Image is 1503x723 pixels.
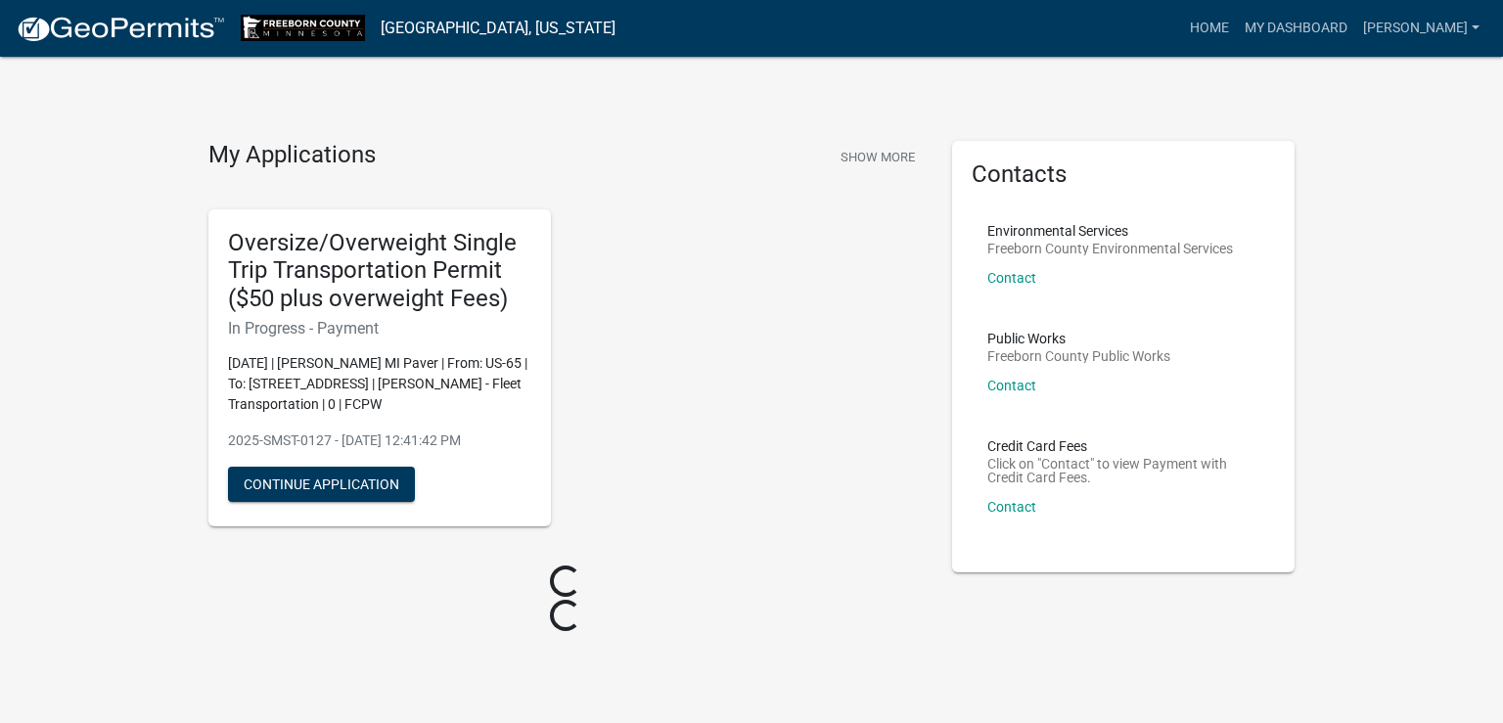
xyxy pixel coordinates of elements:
[987,224,1233,238] p: Environmental Services
[987,349,1170,363] p: Freeborn County Public Works
[987,242,1233,255] p: Freeborn County Environmental Services
[381,12,615,45] a: [GEOGRAPHIC_DATA], [US_STATE]
[208,141,376,170] h4: My Applications
[1355,10,1487,47] a: [PERSON_NAME]
[228,467,415,502] button: Continue Application
[987,332,1170,345] p: Public Works
[987,378,1036,393] a: Contact
[228,229,531,313] h5: Oversize/Overweight Single Trip Transportation Permit ($50 plus overweight Fees)
[228,353,531,415] p: [DATE] | [PERSON_NAME] MI Paver | From: US-65 | To: [STREET_ADDRESS] | [PERSON_NAME] - Fleet Tran...
[833,141,923,173] button: Show More
[1182,10,1237,47] a: Home
[987,457,1259,484] p: Click on "Contact" to view Payment with Credit Card Fees.
[1237,10,1355,47] a: My Dashboard
[987,499,1036,515] a: Contact
[987,270,1036,286] a: Contact
[987,439,1259,453] p: Credit Card Fees
[241,15,365,41] img: Freeborn County, Minnesota
[228,319,531,338] h6: In Progress - Payment
[972,160,1275,189] h5: Contacts
[228,430,531,451] p: 2025-SMST-0127 - [DATE] 12:41:42 PM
